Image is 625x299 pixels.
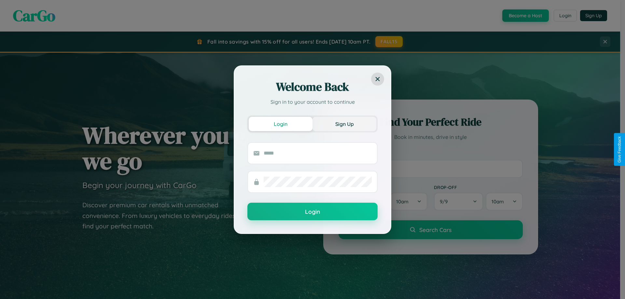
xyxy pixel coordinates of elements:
[247,79,378,95] h2: Welcome Back
[249,117,312,131] button: Login
[247,203,378,220] button: Login
[312,117,376,131] button: Sign Up
[617,136,622,163] div: Give Feedback
[247,98,378,106] p: Sign in to your account to continue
